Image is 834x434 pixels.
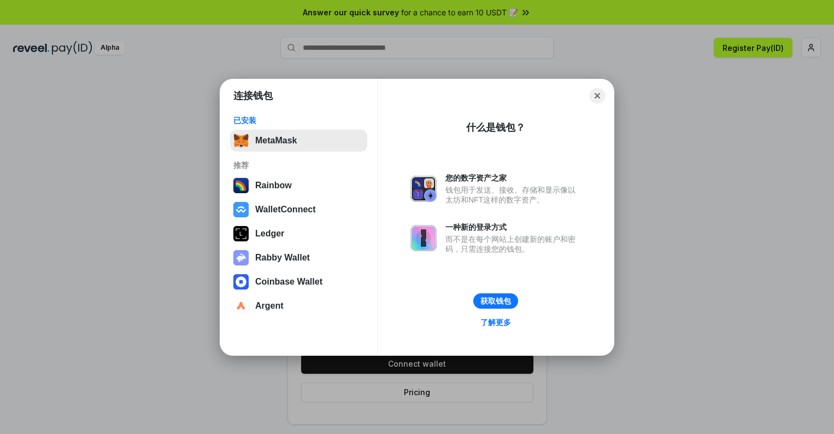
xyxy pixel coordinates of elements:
div: 了解更多 [480,317,511,327]
img: svg+xml,%3Csvg%20xmlns%3D%22http%3A%2F%2Fwww.w3.org%2F2000%2Fsvg%22%20fill%3D%22none%22%20viewBox... [410,225,437,251]
img: svg+xml,%3Csvg%20fill%3D%22none%22%20height%3D%2233%22%20viewBox%3D%220%200%2035%2033%22%20width%... [233,133,249,148]
img: svg+xml,%3Csvg%20width%3D%22120%22%20height%3D%22120%22%20viewBox%3D%220%200%20120%20120%22%20fil... [233,178,249,193]
button: Close [590,88,605,103]
div: 一种新的登录方式 [445,222,581,232]
div: Coinbase Wallet [255,277,322,287]
button: 获取钱包 [473,293,518,309]
img: svg+xml,%3Csvg%20xmlns%3D%22http%3A%2F%2Fwww.w3.org%2F2000%2Fsvg%22%20width%3D%2228%22%20height%3... [233,226,249,241]
div: 推荐 [233,160,364,170]
div: 钱包用于发送、接收、存储和显示像以太坊和NFT这样的数字资产。 [445,185,581,205]
div: 获取钱包 [480,296,511,306]
div: Ledger [255,229,284,239]
button: Ledger [230,223,367,245]
a: 了解更多 [474,315,518,329]
div: 您的数字资产之家 [445,173,581,183]
div: 已安装 [233,115,364,125]
div: 什么是钱包？ [466,121,525,134]
div: 而不是在每个网站上创建新的账户和密码，只需连接您的钱包。 [445,234,581,254]
img: svg+xml,%3Csvg%20width%3D%2228%22%20height%3D%2228%22%20viewBox%3D%220%200%2028%2028%22%20fill%3D... [233,274,249,290]
img: svg+xml,%3Csvg%20width%3D%2228%22%20height%3D%2228%22%20viewBox%3D%220%200%2028%2028%22%20fill%3D... [233,202,249,217]
button: MetaMask [230,130,367,152]
div: Rabby Wallet [255,253,310,263]
button: WalletConnect [230,199,367,221]
img: svg+xml,%3Csvg%20width%3D%2228%22%20height%3D%2228%22%20viewBox%3D%220%200%2028%2028%22%20fill%3D... [233,298,249,314]
h1: 连接钱包 [233,89,273,102]
button: Argent [230,295,367,317]
button: Rainbow [230,175,367,196]
div: Argent [255,301,284,311]
button: Rabby Wallet [230,247,367,269]
div: MetaMask [255,136,297,146]
img: svg+xml,%3Csvg%20xmlns%3D%22http%3A%2F%2Fwww.w3.org%2F2000%2Fsvg%22%20fill%3D%22none%22%20viewBox... [233,250,249,265]
button: Coinbase Wallet [230,271,367,293]
div: WalletConnect [255,205,316,215]
div: Rainbow [255,181,292,190]
img: svg+xml,%3Csvg%20xmlns%3D%22http%3A%2F%2Fwww.w3.org%2F2000%2Fsvg%22%20fill%3D%22none%22%20viewBox... [410,176,437,202]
